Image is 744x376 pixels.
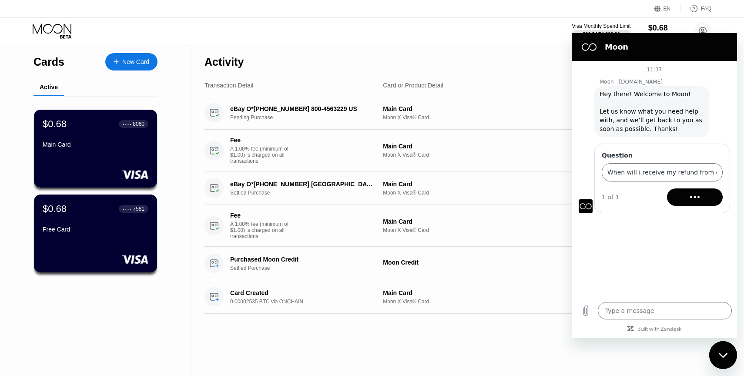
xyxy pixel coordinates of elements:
[230,289,374,296] div: Card Created
[43,226,148,233] div: Free Card
[34,110,157,188] div: $0.68● ● ● ●8060Main Card
[383,152,573,158] div: Moon X Visa® Card
[383,181,573,188] div: Main Card
[383,114,573,121] div: Moon X Visa® Card
[230,256,374,263] div: Purchased Moon Credit
[43,118,67,130] div: $0.68
[34,56,64,68] div: Cards
[383,82,443,89] div: Card or Product Detail
[230,146,295,164] div: A 1.00% fee (minimum of $1.00) is charged on all transactions
[383,143,573,150] div: Main Card
[204,96,711,130] div: eBay O*[PHONE_NUMBER] 800-4563229 USPending PurchaseMain CardMoon X Visa® Card[DATE]1:15 PM$13.36
[230,181,374,188] div: eBay O*[PHONE_NUMBER] [GEOGRAPHIC_DATA][PERSON_NAME] [GEOGRAPHIC_DATA]
[43,203,67,215] div: $0.68
[230,190,385,196] div: Settled Purchase
[230,265,385,271] div: Settled Purchase
[583,31,620,37] div: $26.34 / $4,000.00
[701,6,711,12] div: FAQ
[230,137,291,144] div: Fee
[230,221,295,239] div: A 1.00% fee (minimum of $1.00) is charged on all transactions
[230,299,385,305] div: 0.00002535 BTC via ONCHAIN
[654,4,681,13] div: EN
[230,105,374,112] div: eBay O*[PHONE_NUMBER] 800-4563229 US
[204,280,711,314] div: Card Created0.00002535 BTC via ONCHAINMain CardMoon X Visa® Card[DATE]1:23 PM$0.00
[204,171,711,205] div: eBay O*[PHONE_NUMBER] [GEOGRAPHIC_DATA][PERSON_NAME] [GEOGRAPHIC_DATA]Settled PurchaseMain CardMo...
[204,82,253,89] div: Transaction Detail
[122,58,149,66] div: New Card
[105,53,158,70] div: New Card
[383,105,573,112] div: Main Card
[34,195,157,272] div: $0.68● ● ● ●7581Free Card
[383,289,573,296] div: Main Card
[204,130,711,171] div: FeeA 1.00% fee (minimum of $1.00) is charged on all transactionsMain CardMoon X Visa® Card[DATE]1...
[204,247,711,280] div: Purchased Moon CreditSettled PurchaseMoon Credit[DATE]4:51 PM$14.01
[681,4,711,13] div: FAQ
[230,114,385,121] div: Pending Purchase
[40,84,58,91] div: Active
[572,23,630,29] div: Visa Monthly Spend Limit
[123,123,131,125] div: ● ● ● ●
[383,190,573,196] div: Moon X Visa® Card
[648,23,677,39] div: $0.68Moon Credit
[648,23,677,33] div: $0.68
[572,23,630,39] div: Visa Monthly Spend Limit$26.34/$4,000.00
[383,299,573,305] div: Moon X Visa® Card
[133,206,144,212] div: 7581
[709,341,737,369] iframe: Button to launch messaging window, conversation in progress
[383,259,573,266] div: Moon Credit
[572,33,737,338] iframe: Messaging window
[43,141,148,148] div: Main Card
[648,33,677,39] div: Moon Credit
[383,218,573,225] div: Main Card
[230,212,291,219] div: Fee
[204,205,711,247] div: FeeA 1.00% fee (minimum of $1.00) is charged on all transactionsMain CardMoon X Visa® Card[DATE]5...
[123,208,131,210] div: ● ● ● ●
[383,227,573,233] div: Moon X Visa® Card
[204,56,244,68] div: Activity
[133,121,144,127] div: 8060
[664,6,671,12] div: EN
